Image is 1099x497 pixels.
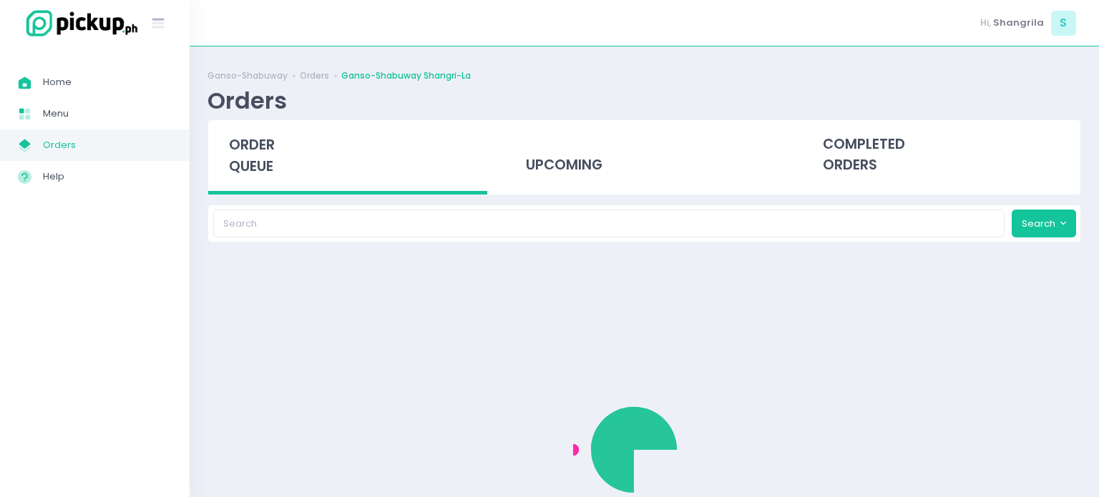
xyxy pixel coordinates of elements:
span: order queue [229,135,275,176]
span: Hi, [980,16,991,30]
a: Ganso-Shabuway [207,69,288,82]
span: Menu [43,104,172,123]
input: Search [213,210,1005,237]
span: Orders [43,136,172,154]
span: Help [43,167,172,186]
a: Ganso-Shabuway Shangri-La [341,69,471,82]
a: Orders [300,69,329,82]
span: Home [43,73,172,92]
span: S [1051,11,1076,36]
button: Search [1012,210,1076,237]
div: Orders [207,87,287,114]
img: logo [18,8,140,39]
div: upcoming [505,120,784,190]
div: completed orders [801,120,1080,190]
span: Shangrila [993,16,1044,30]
